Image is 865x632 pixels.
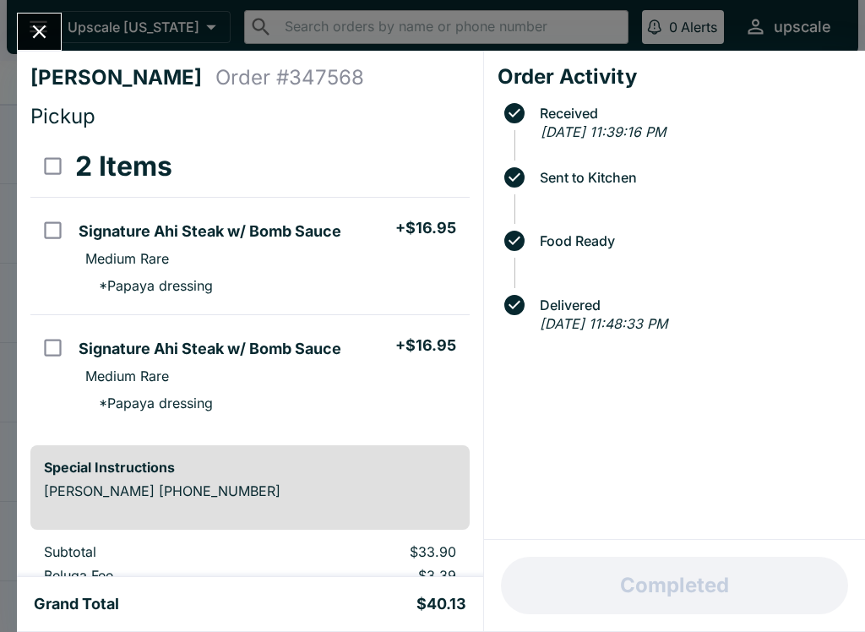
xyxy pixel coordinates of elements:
[79,221,341,242] h5: Signature Ahi Steak w/ Bomb Sauce
[79,339,341,359] h5: Signature Ahi Steak w/ Bomb Sauce
[531,233,851,248] span: Food Ready
[18,14,61,50] button: Close
[44,459,456,476] h6: Special Instructions
[416,594,466,614] h5: $40.13
[531,297,851,313] span: Delivered
[215,65,364,90] h4: Order # 347568
[531,106,851,121] span: Received
[85,368,169,384] p: Medium Rare
[75,150,172,183] h3: 2 Items
[498,64,851,90] h4: Order Activity
[30,65,215,90] h4: [PERSON_NAME]
[85,395,213,411] p: * Papaya dressing
[30,136,470,432] table: orders table
[531,170,851,185] span: Sent to Kitchen
[85,277,213,294] p: * Papaya dressing
[290,567,455,584] p: $3.39
[395,218,456,238] h5: + $16.95
[44,543,263,560] p: Subtotal
[30,104,95,128] span: Pickup
[395,335,456,356] h5: + $16.95
[85,250,169,267] p: Medium Rare
[44,482,456,499] p: [PERSON_NAME] [PHONE_NUMBER]
[34,594,119,614] h5: Grand Total
[290,543,455,560] p: $33.90
[540,315,667,332] em: [DATE] 11:48:33 PM
[541,123,666,140] em: [DATE] 11:39:16 PM
[44,567,263,584] p: Beluga Fee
